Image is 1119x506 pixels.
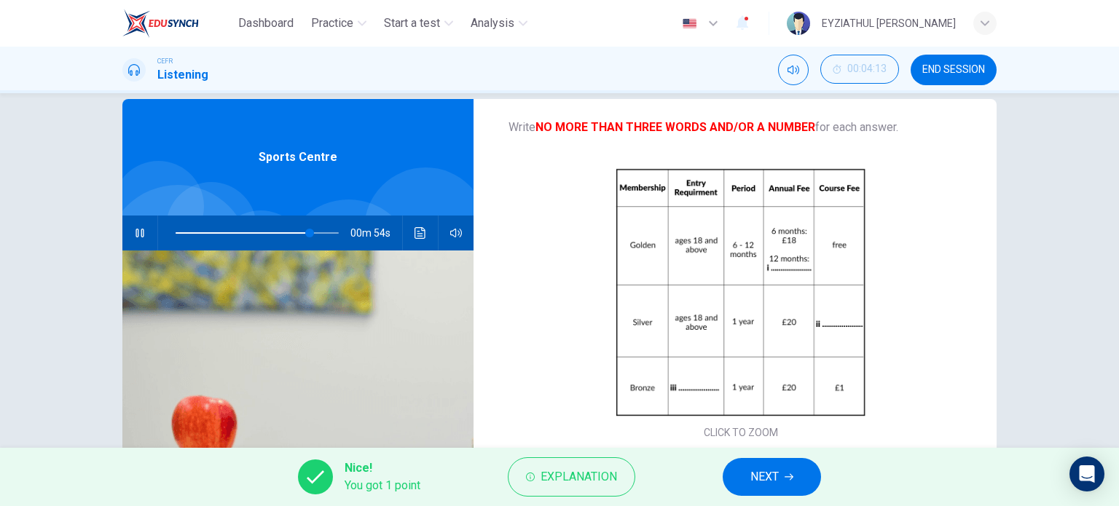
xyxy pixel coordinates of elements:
button: Dashboard [232,10,299,36]
span: CEFR [157,56,173,66]
span: Nice! [345,459,420,477]
span: Dashboard [238,15,294,32]
img: EduSynch logo [122,9,199,38]
div: Hide [820,55,899,85]
div: EYZIATHUL [PERSON_NAME] [822,15,956,32]
span: END SESSION [922,64,985,76]
img: Profile picture [787,12,810,35]
span: 00:04:13 [847,63,887,75]
button: END SESSION [911,55,997,85]
div: Open Intercom Messenger [1069,456,1104,491]
span: Start a test [384,15,440,32]
button: Click to see the audio transcription [409,216,432,250]
h1: Listening [157,66,208,84]
span: You got 1 point [345,477,420,494]
span: Practice [311,15,353,32]
span: Sports Centre [259,149,337,166]
span: NEXT [750,467,779,487]
button: NEXT [723,458,821,496]
span: Analysis [471,15,514,32]
button: Analysis [465,10,533,36]
span: 00m 54s [350,216,402,250]
span: Explanation [541,467,617,487]
b: NO MORE THAN THREE WORDS AND/OR A NUMBER [535,120,815,134]
button: Start a test [378,10,459,36]
span: Complete the table below. Write for each answer. [509,84,974,136]
button: Practice [305,10,372,36]
a: EduSynch logo [122,9,232,38]
img: en [680,18,699,29]
button: 00:04:13 [820,55,899,84]
button: Explanation [508,457,635,497]
div: Mute [778,55,809,85]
